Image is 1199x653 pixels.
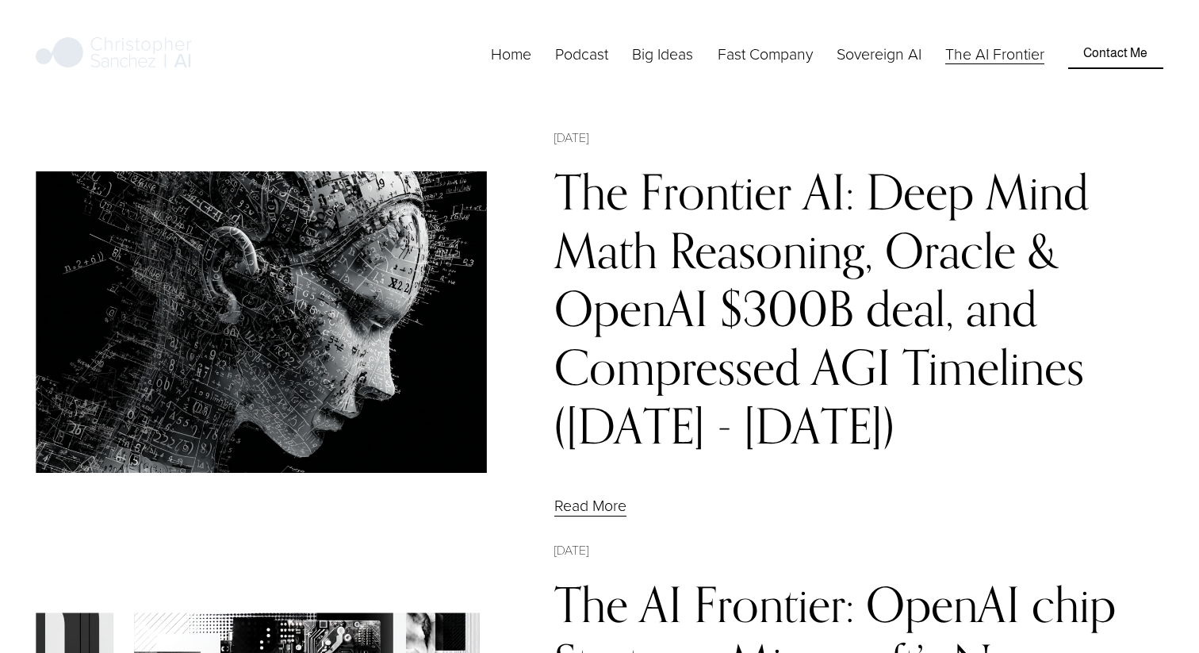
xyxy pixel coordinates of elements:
[1068,39,1163,69] a: Contact Me
[36,34,192,74] img: Christopher Sanchez | AI
[36,171,487,473] img: The Frontier AI: Deep Mind Math Reasoning, Oracle &amp; OpenAI $300B deal, and Compressed AGI Tim...
[632,41,693,66] a: folder dropdown
[554,494,626,516] a: Read More
[554,128,588,147] time: [DATE]
[718,41,813,66] a: folder dropdown
[554,540,588,559] time: [DATE]
[837,41,921,66] a: Sovereign AI
[632,43,693,64] span: Big Ideas
[718,43,813,64] span: Fast Company
[491,41,531,66] a: Home
[554,163,1089,455] a: The Frontier AI: Deep Mind Math Reasoning, Oracle & OpenAI $300B deal, and Compressed AGI Timelin...
[555,41,608,66] a: Podcast
[945,41,1044,66] a: The AI Frontier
